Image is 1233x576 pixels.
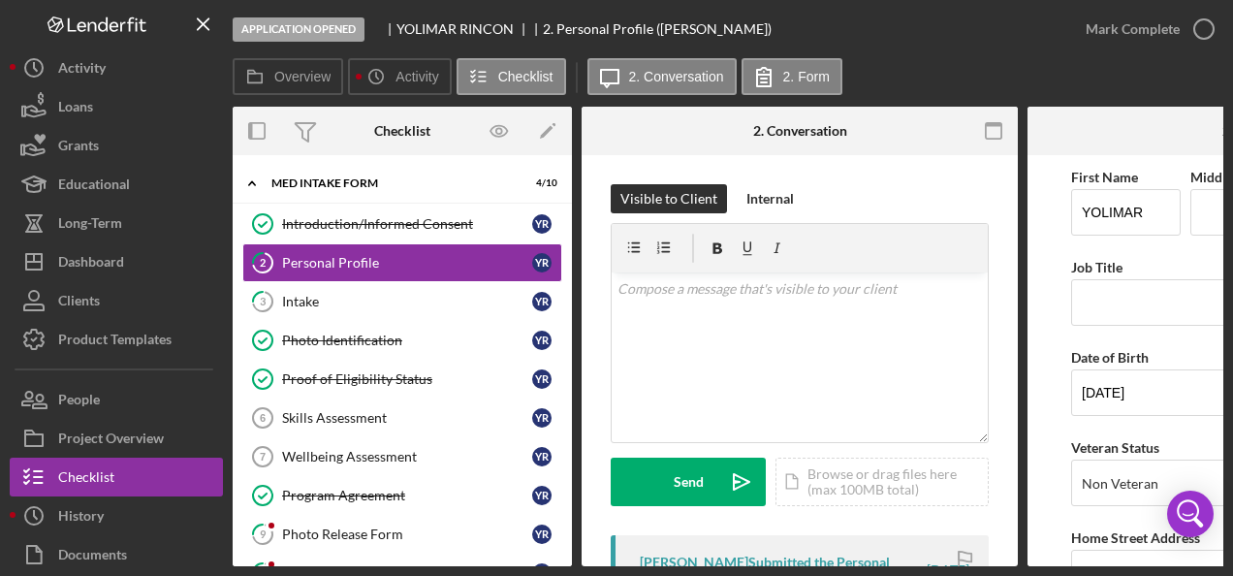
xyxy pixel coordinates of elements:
a: 3IntakeYR [242,282,562,321]
label: Job Title [1071,259,1122,275]
div: 2. Conversation [753,123,847,139]
label: Checklist [498,69,553,84]
button: Activity [10,48,223,87]
div: 2. Personal Profile ([PERSON_NAME]) [543,21,772,37]
button: 2. Conversation [587,58,737,95]
div: Y R [532,331,552,350]
button: Long-Term [10,204,223,242]
button: Loans [10,87,223,126]
div: Intake [282,294,532,309]
div: Product Templates [58,320,172,364]
div: Proof of Eligibility Status [282,371,532,387]
tspan: 7 [260,451,266,463]
div: Long-Term [58,204,122,247]
label: 2. Form [783,69,830,84]
label: Overview [274,69,331,84]
button: Internal [737,184,804,213]
div: Y R [532,525,552,544]
div: MED Intake Form [271,177,509,189]
a: Proof of Eligibility StatusYR [242,360,562,399]
tspan: 6 [260,412,266,424]
div: Clients [58,281,100,325]
div: Dashboard [58,242,124,286]
a: Photo IdentificationYR [242,321,562,360]
div: Program Agreement [282,488,532,503]
div: Non Veteran [1082,476,1158,492]
button: Clients [10,281,223,320]
div: Introduction/Informed Consent [282,216,532,232]
div: Skills Assessment [282,410,532,426]
div: Checklist [58,458,114,501]
div: Project Overview [58,419,164,463]
button: Activity [348,58,451,95]
div: Y R [532,214,552,234]
div: Activity [58,48,106,92]
button: Checklist [457,58,566,95]
tspan: 3 [260,295,266,307]
div: Send [674,458,704,506]
a: 9Photo Release FormYR [242,515,562,554]
div: Photo Identification [282,333,532,348]
div: YOLIMAR RINCON [396,21,530,37]
button: Educational [10,165,223,204]
div: Educational [58,165,130,208]
a: Program AgreementYR [242,476,562,515]
div: History [58,496,104,540]
button: Grants [10,126,223,165]
button: Send [611,458,766,506]
div: Y R [532,369,552,389]
div: Loans [58,87,93,131]
div: Mark Complete [1086,10,1180,48]
div: 4 / 10 [522,177,557,189]
a: 2Personal ProfileYR [242,243,562,282]
label: Activity [395,69,438,84]
label: Home Street Address [1071,529,1200,546]
div: Personal Profile [282,255,532,271]
div: Wellbeing Assessment [282,449,532,464]
button: History [10,496,223,535]
label: Date of Birth [1071,349,1149,366]
a: 7Wellbeing AssessmentYR [242,437,562,476]
button: 2. Form [742,58,842,95]
div: Y R [532,253,552,272]
div: Y R [532,292,552,311]
button: Product Templates [10,320,223,359]
div: People [58,380,100,424]
button: Visible to Client [611,184,727,213]
div: Y R [532,408,552,428]
div: Checklist [374,123,430,139]
button: Checklist [10,458,223,496]
div: Open Intercom Messenger [1167,491,1214,537]
a: 6Skills AssessmentYR [242,399,562,437]
button: Mark Complete [1066,10,1223,48]
div: Application Opened [233,17,364,42]
div: Y R [532,447,552,466]
button: Overview [233,58,343,95]
tspan: 9 [260,528,267,540]
div: Photo Release Form [282,527,532,542]
button: Dashboard [10,242,223,281]
a: Introduction/Informed ConsentYR [242,205,562,243]
label: First Name [1071,169,1138,185]
button: Project Overview [10,419,223,458]
tspan: 2 [260,256,266,269]
div: Grants [58,126,99,170]
div: Internal [746,184,794,213]
div: Y R [532,486,552,505]
div: Visible to Client [620,184,717,213]
button: Documents [10,535,223,574]
label: 2. Conversation [629,69,724,84]
button: People [10,380,223,419]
